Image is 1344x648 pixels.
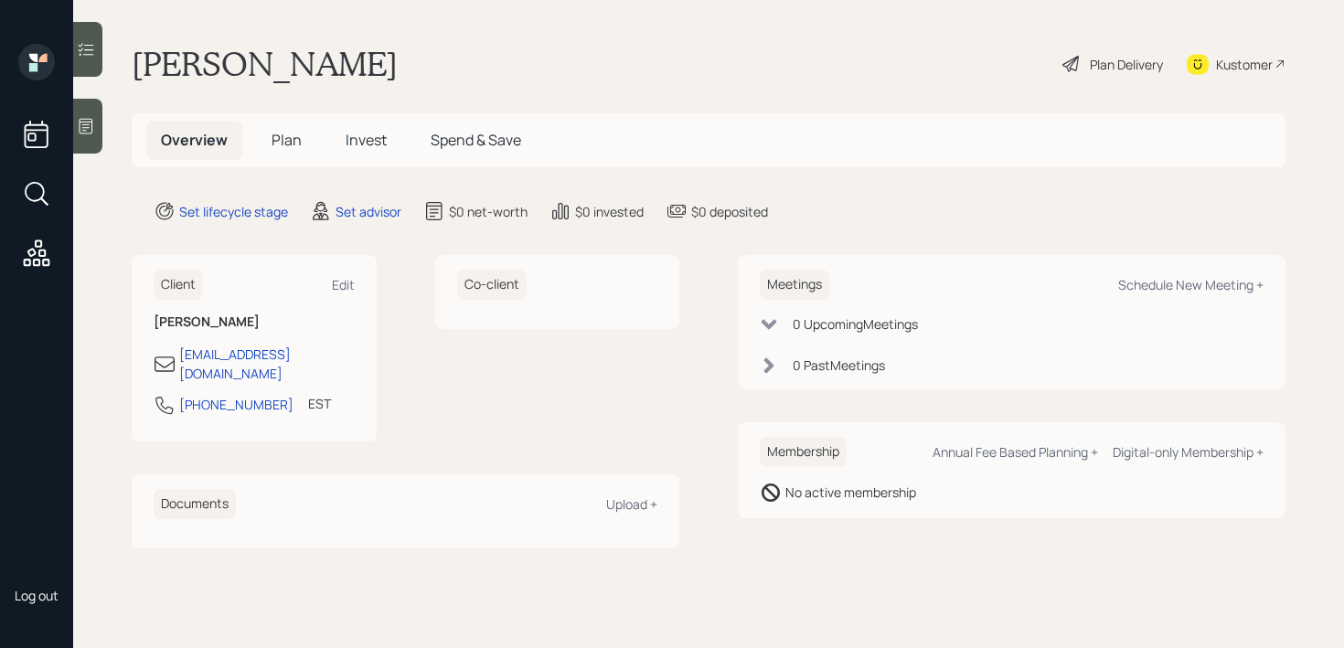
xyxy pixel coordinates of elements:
h6: Documents [154,489,236,519]
span: Spend & Save [431,130,521,150]
h6: Client [154,270,203,300]
div: No active membership [785,483,916,502]
div: Set advisor [336,202,401,221]
div: Digital-only Membership + [1113,443,1264,461]
div: Edit [332,276,355,293]
div: Plan Delivery [1090,55,1163,74]
div: 0 Upcoming Meeting s [793,314,918,334]
div: [EMAIL_ADDRESS][DOMAIN_NAME] [179,345,355,383]
h1: [PERSON_NAME] [132,44,398,84]
div: Kustomer [1216,55,1273,74]
img: retirable_logo.png [18,528,55,565]
div: EST [308,394,331,413]
span: Overview [161,130,228,150]
div: $0 net-worth [449,202,528,221]
div: Log out [15,587,59,604]
h6: Co-client [457,270,527,300]
h6: [PERSON_NAME] [154,314,355,330]
div: Schedule New Meeting + [1118,276,1264,293]
span: Plan [272,130,302,150]
div: $0 deposited [691,202,768,221]
span: Invest [346,130,387,150]
div: [PHONE_NUMBER] [179,395,293,414]
div: 0 Past Meeting s [793,356,885,375]
div: $0 invested [575,202,644,221]
div: Annual Fee Based Planning + [933,443,1098,461]
h6: Membership [760,437,847,467]
div: Upload + [606,495,657,513]
div: Set lifecycle stage [179,202,288,221]
h6: Meetings [760,270,829,300]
